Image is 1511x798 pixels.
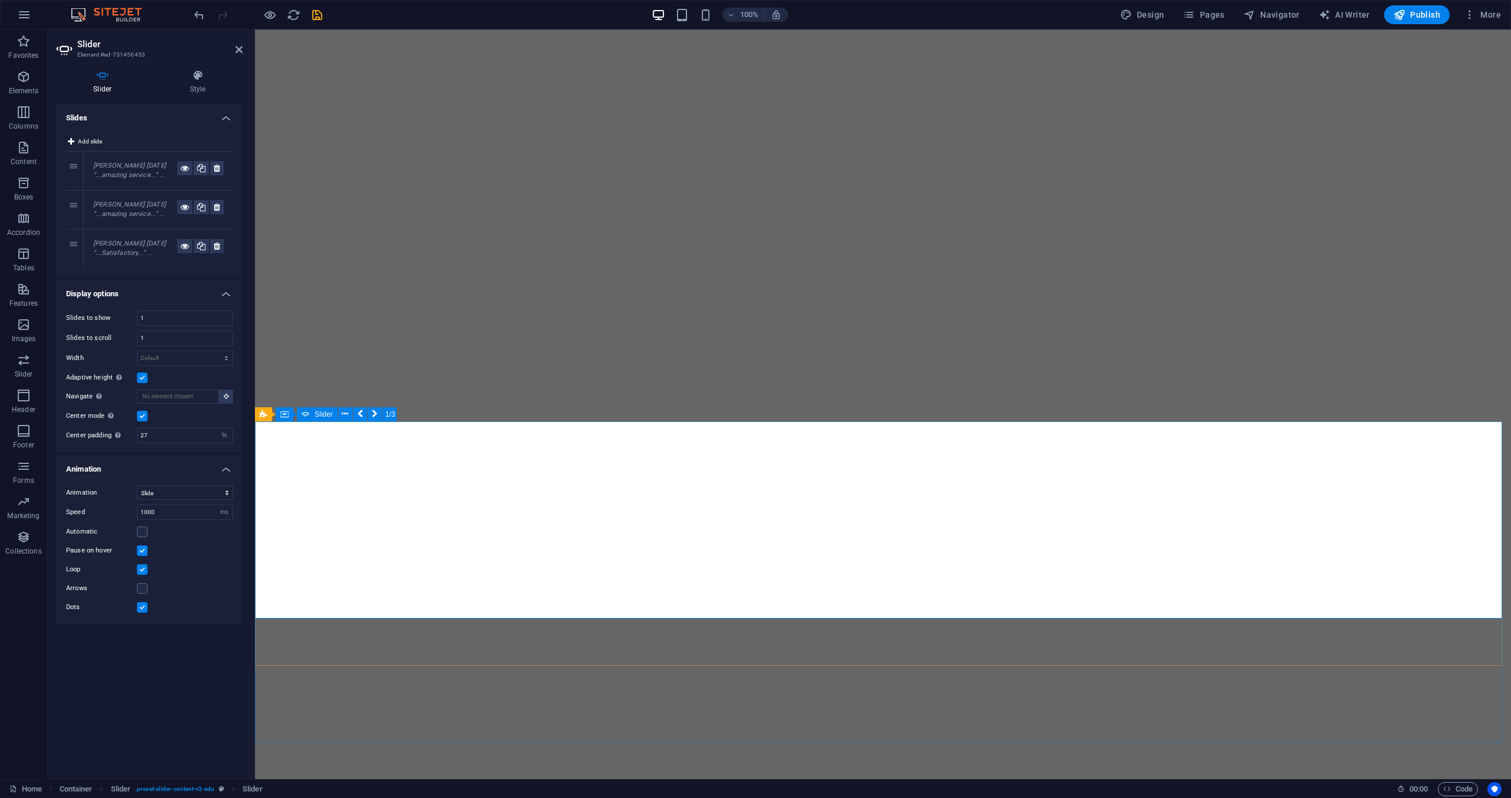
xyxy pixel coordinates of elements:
span: 00 00 [1409,782,1428,796]
button: undo [192,8,206,22]
span: Add slide [78,135,102,149]
h6: 100% [740,8,759,22]
img: Editor Logo [68,8,156,22]
span: Click to select. Double-click to edit [243,782,263,796]
button: save [310,8,324,22]
button: Click here to leave preview mode and continue editing [263,8,277,22]
h3: Element #ed-751456453 [77,50,219,60]
button: reload [286,8,300,22]
span: Slider [315,411,333,418]
label: Width [66,355,137,361]
input: No element chosen [137,390,219,404]
button: Pages [1178,5,1229,24]
h4: Slides [57,104,243,125]
label: Animation [66,486,137,500]
span: Pages [1183,9,1224,21]
span: Click to select. Double-click to edit [60,782,93,796]
p: Header [12,405,35,414]
h4: Display options [57,280,243,301]
label: Loop [66,562,137,577]
label: Slides to show [66,315,137,321]
label: Automatic [66,525,137,539]
span: Navigator [1244,9,1300,21]
span: Click to select. Double-click to edit [111,782,131,796]
nav: breadcrumb [60,782,263,796]
span: More [1464,9,1501,21]
p: Tables [13,263,34,273]
button: Navigator [1239,5,1304,24]
button: Usercentrics [1487,782,1502,796]
p: Columns [9,122,38,131]
p: Footer [13,440,34,450]
p: Forms [13,476,34,485]
p: Boxes [14,192,34,202]
button: AI Writer [1314,5,1375,24]
button: More [1459,5,1506,24]
button: Code [1438,782,1478,796]
span: : [1418,784,1420,793]
p: Slider [15,369,33,379]
i: Save (Ctrl+S) [310,8,324,22]
button: Design [1116,5,1169,24]
h4: Animation [57,455,243,476]
div: Design (Ctrl+Alt+Y) [1116,5,1169,24]
button: 100% [722,8,764,22]
span: Publish [1394,9,1440,21]
span: . preset-slider-content-v3-edu [135,782,214,796]
h4: Style [153,70,243,94]
label: Arrows [66,581,137,596]
a: Click to cancel selection. Double-click to open Pages [9,782,42,796]
em: [PERSON_NAME] [DATE] “...Satisfactory...” ... [93,240,166,257]
button: Add slide [66,135,104,149]
p: Elements [9,86,39,96]
button: Publish [1384,5,1450,24]
p: Accordion [7,228,40,237]
span: Design [1120,9,1165,21]
p: Content [11,157,37,166]
i: Undo: Change image (Ctrl+Z) [192,8,206,22]
h2: Slider [77,39,243,50]
label: Center padding [66,432,137,439]
i: Reload page [287,8,300,22]
label: Slides to scroll [66,335,137,341]
p: Favorites [8,51,38,60]
label: Center mode [66,409,137,423]
p: Collections [5,547,41,556]
h4: Slider [57,70,153,94]
em: [PERSON_NAME] [DATE] “...amazing service...” ... [93,201,166,218]
span: Code [1443,782,1473,796]
p: Features [9,299,38,308]
label: Navigate [66,390,137,404]
label: Pause on hover [66,544,137,558]
button: 1/3 [382,407,397,421]
p: Marketing [7,511,40,521]
p: Images [12,334,36,344]
i: On resize automatically adjust zoom level to fit chosen device. [771,9,781,20]
h6: Session time [1397,782,1428,796]
label: Speed [66,509,137,515]
label: Dots [66,600,137,614]
span: AI Writer [1319,9,1370,21]
i: This element is a customizable preset [219,786,224,792]
em: [PERSON_NAME] [DATE] “...amazing service...” ... [93,162,166,179]
label: Adaptive height [66,371,137,385]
